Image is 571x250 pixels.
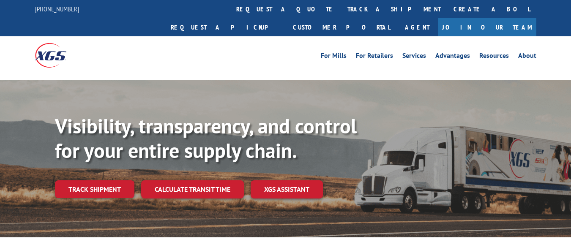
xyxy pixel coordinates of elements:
[55,180,134,198] a: Track shipment
[435,52,470,62] a: Advantages
[518,52,536,62] a: About
[396,18,438,36] a: Agent
[356,52,393,62] a: For Retailers
[35,5,79,13] a: [PHONE_NUMBER]
[164,18,287,36] a: Request a pickup
[287,18,396,36] a: Customer Portal
[141,180,244,198] a: Calculate transit time
[402,52,426,62] a: Services
[251,180,323,198] a: XGS ASSISTANT
[438,18,536,36] a: Join Our Team
[479,52,509,62] a: Resources
[55,113,357,163] b: Visibility, transparency, and control for your entire supply chain.
[321,52,347,62] a: For Mills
